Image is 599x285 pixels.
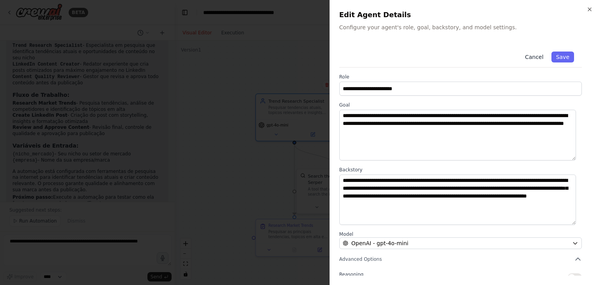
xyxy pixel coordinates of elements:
label: Role [339,74,582,80]
span: Reasoning [339,272,363,277]
button: OpenAI - gpt-4o-mini [339,237,582,249]
p: Configure your agent's role, goal, backstory, and model settings. [339,23,590,31]
button: Advanced Options [339,255,582,263]
label: Goal [339,102,582,108]
button: Cancel [520,52,548,62]
label: Model [339,231,582,237]
h2: Edit Agent Details [339,9,590,20]
span: Advanced Options [339,256,382,262]
span: OpenAI - gpt-4o-mini [351,239,408,247]
button: Save [551,52,574,62]
label: Backstory [339,167,582,173]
